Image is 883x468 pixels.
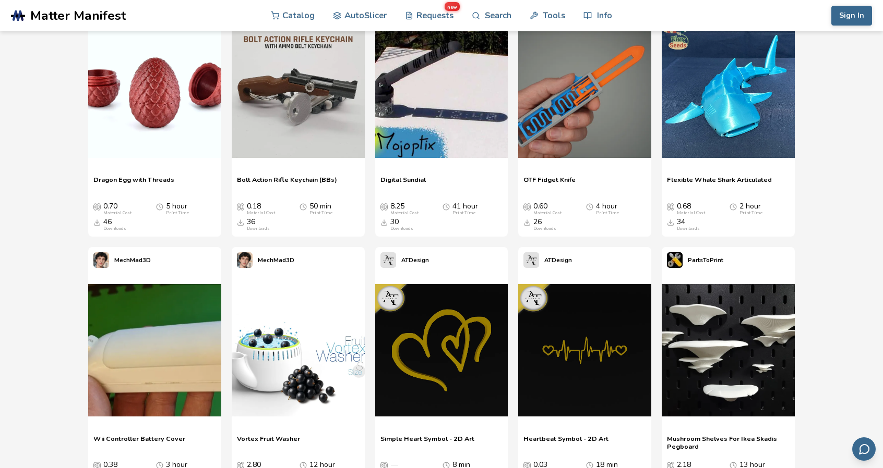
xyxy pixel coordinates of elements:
span: new [444,2,460,11]
div: 50 min [309,202,332,216]
a: ATDesign's profileATDesign [375,247,434,273]
img: MechMad3D's profile [237,252,253,268]
span: Average Cost [380,202,388,211]
div: 4 hour [596,202,619,216]
img: ATDesign's profile [523,252,539,268]
div: Material Cost [677,211,705,216]
a: Flexible Whale Shark Articulated [667,176,772,191]
a: Digital Sundial [380,176,426,191]
a: Wii Controller Battery Cover [93,435,185,450]
div: Print Time [739,211,762,216]
a: Dragon Egg with Threads [93,176,174,191]
a: MechMad3D's profileMechMad3D [232,247,300,273]
p: PartsToPrint [688,255,723,266]
div: 36 [247,218,270,231]
img: MechMad3D's profile [93,252,109,268]
a: Simple Heart Symbol - 2D Art [380,435,474,450]
div: Downloads [103,226,126,231]
span: Average Cost [93,202,101,211]
span: Average Cost [667,202,674,211]
div: 5 hour [166,202,189,216]
div: 2 hour [739,202,762,216]
a: Mushroom Shelves For Ikea Skadis Pegboard [667,435,790,450]
p: ATDesign [401,255,429,266]
img: PartsToPrint's profile [667,252,683,268]
div: 0.70 [103,202,132,216]
span: Downloads [667,218,674,226]
span: Average Cost [523,202,531,211]
a: Bolt Action Rifle Keychain (BBs) [237,176,337,191]
span: Average Print Time [730,202,737,211]
span: Average Print Time [586,202,593,211]
span: Average Print Time [443,202,450,211]
span: Average Cost [237,202,244,211]
div: Material Cost [533,211,562,216]
div: Downloads [677,226,700,231]
div: Downloads [247,226,270,231]
a: Heartbeat Symbol - 2D Art [523,435,608,450]
p: MechMad3D [258,255,294,266]
div: Material Cost [247,211,275,216]
a: Vortex Fruit Washer [237,435,300,450]
a: PartsToPrint's profilePartsToPrint [662,247,729,273]
div: Material Cost [390,211,419,216]
span: Downloads [93,218,101,226]
button: Send feedback via email [852,437,876,461]
div: 46 [103,218,126,231]
div: Material Cost [103,211,132,216]
div: 34 [677,218,700,231]
div: 41 hour [452,202,478,216]
div: Print Time [596,211,619,216]
div: 0.60 [533,202,562,216]
span: Average Print Time [156,202,163,211]
span: Average Print Time [300,202,307,211]
div: Print Time [452,211,475,216]
p: ATDesign [544,255,572,266]
div: Print Time [309,211,332,216]
div: 30 [390,218,413,231]
div: Downloads [533,226,556,231]
span: Downloads [380,218,388,226]
img: ATDesign's profile [380,252,396,268]
span: Downloads [523,218,531,226]
span: Matter Manifest [30,8,126,23]
p: MechMad3D [114,255,151,266]
a: OTF Fidget Knife [523,176,576,191]
span: Downloads [237,218,244,226]
div: 0.68 [677,202,705,216]
button: Sign In [831,6,872,26]
div: Downloads [390,226,413,231]
div: 8.25 [390,202,419,216]
div: Print Time [166,211,189,216]
a: MechMad3D's profileMechMad3D [88,247,156,273]
div: 26 [533,218,556,231]
a: ATDesign's profileATDesign [518,247,577,273]
div: 0.18 [247,202,275,216]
